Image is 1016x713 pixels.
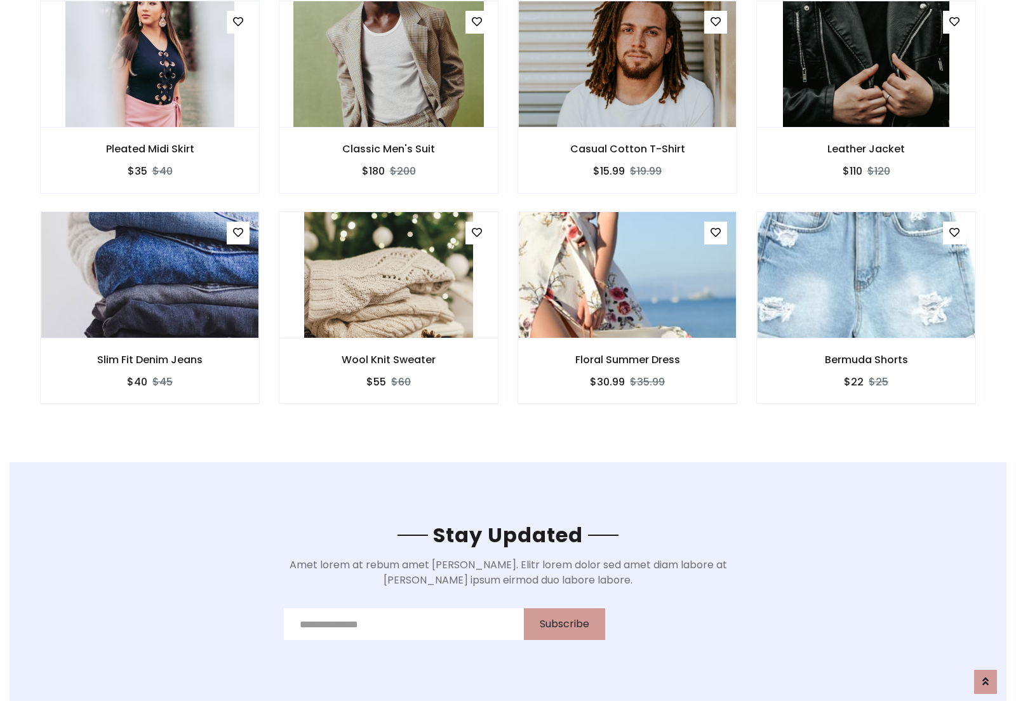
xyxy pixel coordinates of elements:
del: $25 [869,375,888,389]
del: $45 [152,375,173,389]
h6: $22 [844,376,864,388]
h6: Classic Men's Suit [279,143,498,155]
del: $35.99 [630,375,665,389]
del: $120 [867,164,890,178]
h6: $180 [362,165,385,177]
h6: $110 [843,165,862,177]
h6: $30.99 [590,376,625,388]
del: $60 [391,375,411,389]
h6: Pleated Midi Skirt [41,143,259,155]
p: Amet lorem at rebum amet [PERSON_NAME]. Elitr lorem dolor sed amet diam labore at [PERSON_NAME] i... [284,557,733,588]
h6: $40 [127,376,147,388]
h6: $35 [128,165,147,177]
h6: $15.99 [593,165,625,177]
h6: Floral Summer Dress [518,354,737,366]
span: Stay Updated [428,521,588,549]
del: $200 [390,164,416,178]
del: $19.99 [630,164,662,178]
button: Subscribe [524,608,605,640]
h6: Casual Cotton T-Shirt [518,143,737,155]
h6: Leather Jacket [757,143,975,155]
h6: Bermuda Shorts [757,354,975,366]
h6: Slim Fit Denim Jeans [41,354,259,366]
del: $40 [152,164,173,178]
h6: Wool Knit Sweater [279,354,498,366]
h6: $55 [366,376,386,388]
